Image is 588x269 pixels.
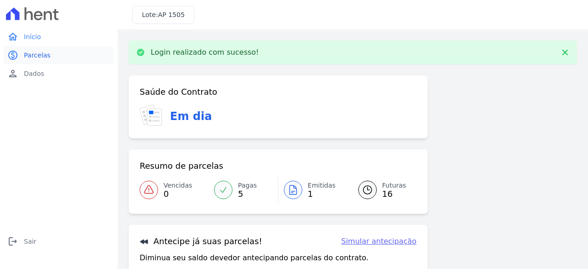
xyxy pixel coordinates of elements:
a: personDados [4,64,114,83]
h3: Resumo de parcelas [140,160,223,172]
i: home [7,31,18,42]
a: homeInício [4,28,114,46]
h3: Em dia [170,108,212,125]
h3: Lote: [142,10,185,20]
i: person [7,68,18,79]
h3: Saúde do Contrato [140,86,217,97]
i: logout [7,236,18,247]
span: Vencidas [164,181,192,190]
p: Diminua seu saldo devedor antecipando parcelas do contrato. [140,252,368,263]
a: Pagas 5 [209,177,278,203]
a: logoutSair [4,232,114,251]
span: Futuras [382,181,406,190]
span: 1 [308,190,336,198]
span: AP 1505 [158,11,185,18]
span: Pagas [238,181,257,190]
span: Parcelas [24,51,51,60]
a: Futuras 16 [347,177,417,203]
h3: Antecipe já suas parcelas! [140,236,262,247]
span: Sair [24,237,36,246]
span: 5 [238,190,257,198]
span: 0 [164,190,192,198]
a: Emitidas 1 [278,177,347,203]
p: Login realizado com sucesso! [151,48,259,57]
a: Vencidas 0 [140,177,209,203]
span: 16 [382,190,406,198]
a: Simular antecipação [341,236,417,247]
span: Emitidas [308,181,336,190]
i: paid [7,50,18,61]
span: Início [24,32,41,41]
a: paidParcelas [4,46,114,64]
span: Dados [24,69,44,78]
